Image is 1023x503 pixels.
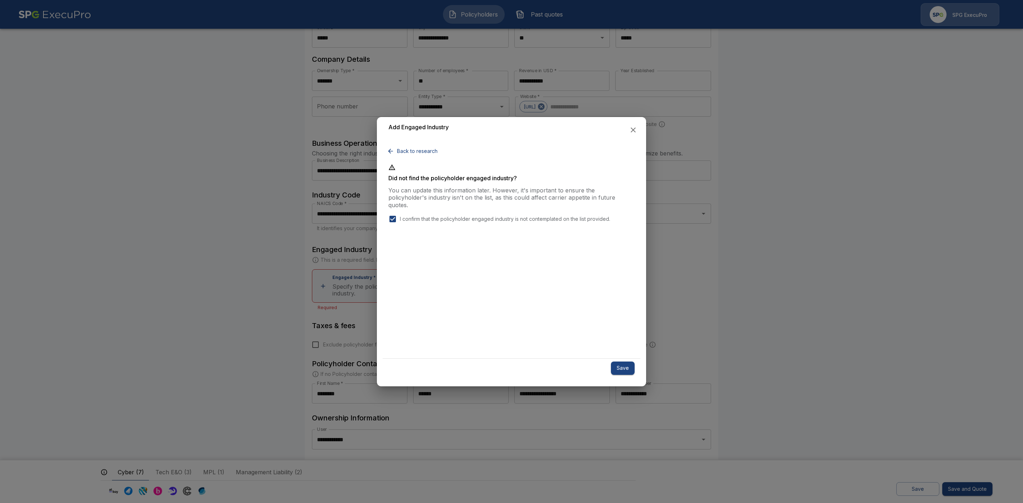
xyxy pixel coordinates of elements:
[388,145,440,158] button: Back to research
[388,123,449,132] h6: Add Engaged Industry
[388,187,635,209] p: You can update this information later. However, it's important to ensure the policyholder's indus...
[611,362,635,375] button: Save
[388,175,635,181] p: Did not find the policyholder engaged industry?
[400,215,610,223] p: I confirm that the policyholder engaged industry is not contemplated on the list provided.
